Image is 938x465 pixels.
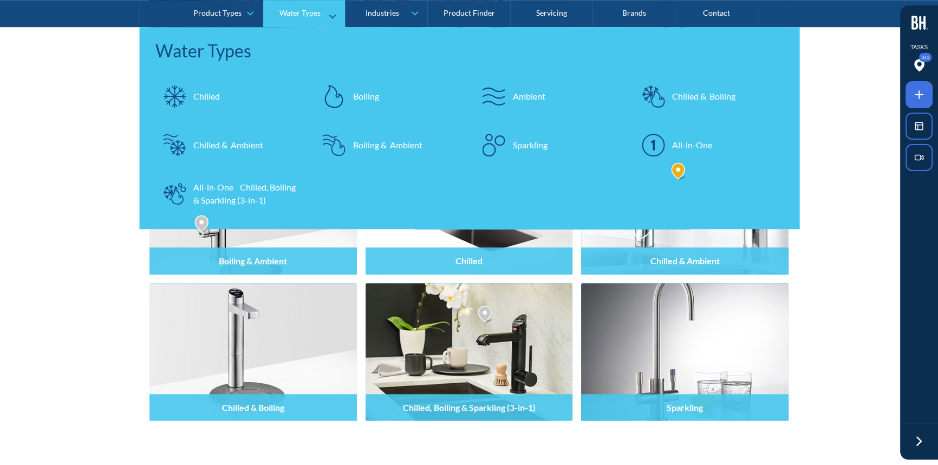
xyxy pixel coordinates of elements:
a: All-in-One [634,126,783,164]
a: Chilled, Boiling & Sparkling (3-in-1) [366,283,573,421]
div: All-in-One [672,139,712,152]
a: All-in-One Chilled, Boiling & Sparkling (3-in-1) [155,175,304,213]
a: Chilled [155,77,304,115]
h4: Chilled, Boiling & Sparkling (3-in-1) [402,402,535,412]
div: All-in-One Chilled, Boiling & Sparkling (3-in-1) [193,181,299,207]
a: Ambient [475,77,624,115]
div: Boiling [353,90,379,103]
a: Sparkling [475,126,624,164]
h4: Chilled & Ambient [650,256,720,266]
h4: Boiling & Ambient [219,256,287,266]
div: Ambient [513,90,545,103]
a: Chilled & Boiling [634,77,783,115]
img: Filtered Water Taps [149,283,357,421]
nav: Water Types [139,27,799,229]
h4: Sparkling [667,402,703,412]
img: Filtered Water Taps [366,283,573,421]
div: Industries [366,9,399,18]
a: Chilled & Boiling [149,283,357,421]
a: Sparkling [581,283,789,421]
div: Boiling & Ambient [353,139,422,152]
div: Sparkling [513,139,548,152]
div: Chilled & Ambient [193,139,263,152]
img: Filtered Water Taps [581,283,789,421]
div: Chilled & Boiling [672,90,735,103]
div: Chilled [193,90,220,103]
h4: Chilled & Boiling [222,402,284,412]
div: Water Types [279,9,321,18]
a: Boiling [315,77,464,115]
div: Water Types [155,38,783,64]
h4: Chilled [455,256,483,266]
a: Boiling & Ambient [315,126,464,164]
a: Chilled & Ambient [155,126,304,164]
div: Product Types [193,9,242,18]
